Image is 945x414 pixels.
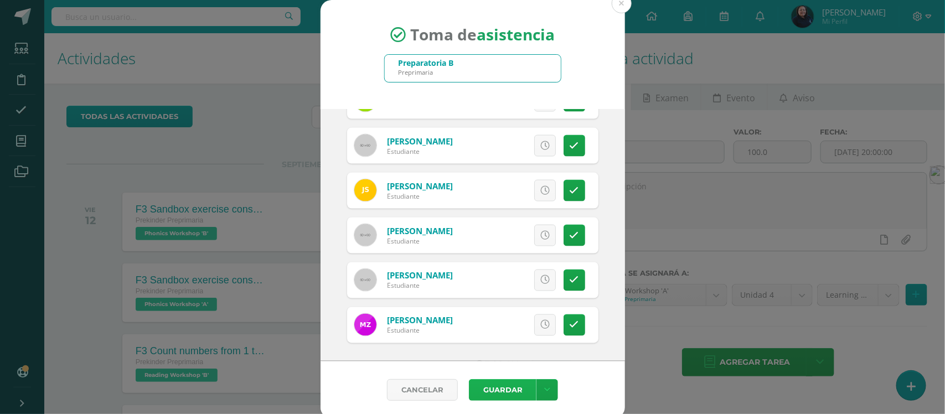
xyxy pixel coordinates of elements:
img: 60x60 [354,224,376,246]
div: Estudiante [387,281,453,291]
input: Busca un grado o sección aquí... [385,55,561,82]
a: Cancelar [387,379,458,401]
div: Estudiante [387,147,453,156]
a: [PERSON_NAME] [387,315,453,326]
img: 60x60 [354,134,376,157]
div: Estudiante [387,326,453,335]
div: Estudiante [387,236,453,246]
img: 15a313880e857ec14c6765c99859becb.png [354,179,376,201]
div: Preparatoria B [399,58,454,68]
a: [PERSON_NAME] [387,225,453,236]
strong: asistencia [477,24,555,45]
div: Estudiante [387,192,453,201]
div: Preprimaria [399,68,454,76]
button: Guardar [469,379,536,401]
img: da83817b56d4081bc85de2f1ac148c78.png [354,314,376,336]
a: [PERSON_NAME] [387,136,453,147]
a: [PERSON_NAME] [387,270,453,281]
span: Toma de [410,24,555,45]
a: [PERSON_NAME] [387,180,453,192]
img: 60x60 [354,269,376,291]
